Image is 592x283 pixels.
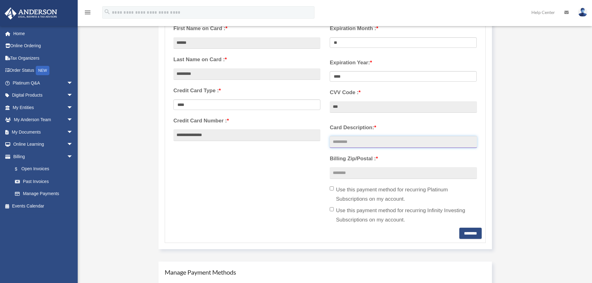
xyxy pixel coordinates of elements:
a: Platinum Q&Aarrow_drop_down [4,77,82,89]
a: Home [4,27,82,40]
img: User Pic [578,8,587,17]
a: Online Ordering [4,40,82,52]
a: My Documentsarrow_drop_down [4,126,82,138]
span: arrow_drop_down [67,138,79,151]
label: Credit Card Type : [173,86,320,95]
h4: Manage Payment Methods [165,268,486,276]
a: Online Learningarrow_drop_down [4,138,82,151]
label: Card Description: [330,123,477,132]
a: Digital Productsarrow_drop_down [4,89,82,102]
span: arrow_drop_down [67,77,79,89]
span: arrow_drop_down [67,89,79,102]
label: Use this payment method for recurring Infinity Investing Subscriptions on my account. [330,206,477,225]
label: Credit Card Number : [173,116,320,126]
a: menu [84,11,91,16]
a: Past Invoices [9,175,82,188]
label: Expiration Month : [330,24,477,33]
a: Events Calendar [4,200,82,212]
input: Use this payment method for recurring Platinum Subscriptions on my account. [330,186,334,190]
img: Anderson Advisors Platinum Portal [3,7,59,20]
a: $Open Invoices [9,163,82,176]
label: Use this payment method for recurring Platinum Subscriptions on my account. [330,185,477,204]
i: menu [84,9,91,16]
a: My Entitiesarrow_drop_down [4,101,82,114]
a: My Anderson Teamarrow_drop_down [4,114,82,126]
a: Tax Organizers [4,52,82,64]
span: arrow_drop_down [67,101,79,114]
label: Last Name on Card : [173,55,320,64]
label: Billing Zip/Postal : [330,154,477,163]
label: Expiration Year: [330,58,477,67]
span: arrow_drop_down [67,150,79,163]
a: Manage Payments [9,188,79,200]
a: Order StatusNEW [4,64,82,77]
span: arrow_drop_down [67,114,79,126]
i: search [104,8,111,15]
label: CVV Code : [330,88,477,97]
input: Use this payment method for recurring Infinity Investing Subscriptions on my account. [330,207,334,211]
label: First Name on Card : [173,24,320,33]
a: Billingarrow_drop_down [4,150,82,163]
div: NEW [36,66,49,75]
span: arrow_drop_down [67,126,79,139]
span: $ [18,165,21,173]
